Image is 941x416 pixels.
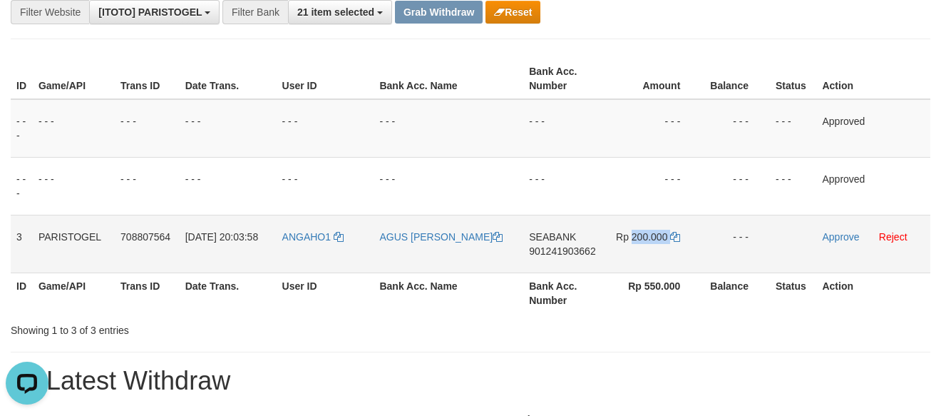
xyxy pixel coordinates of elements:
td: - - - [115,99,180,158]
button: Open LiveChat chat widget [6,6,48,49]
td: - - - [115,157,180,215]
a: Reject [879,231,907,243]
td: - - - [277,157,374,215]
th: ID [11,273,33,313]
td: - - - [277,99,374,158]
td: - - - [701,157,770,215]
th: Amount [606,59,702,99]
th: Rp 550.000 [606,273,702,313]
td: Approved [816,157,930,215]
span: 21 item selected [297,6,374,18]
span: SEABANK [529,231,576,243]
td: Approved [816,99,930,158]
td: - - - [523,157,606,215]
button: Reset [485,1,540,24]
th: Action [816,273,930,313]
button: Grab Withdraw [395,1,483,24]
span: [ITOTO] PARISTOGEL [98,6,202,18]
span: 708807564 [120,231,170,243]
td: 3 [11,215,33,273]
td: - - - [606,99,702,158]
th: Bank Acc. Number [523,273,606,313]
th: Status [770,273,816,313]
th: Game/API [33,59,115,99]
div: Showing 1 to 3 of 3 entries [11,318,381,338]
td: - - - [770,99,816,158]
th: Game/API [33,273,115,313]
td: - - - [374,157,523,215]
td: - - - [33,157,115,215]
th: User ID [277,273,374,313]
td: - - - [701,215,770,273]
a: AGUS [PERSON_NAME] [379,231,503,243]
td: - - - [523,99,606,158]
th: Bank Acc. Name [374,273,523,313]
th: Trans ID [115,273,180,313]
span: Rp 200.000 [616,231,667,243]
th: Trans ID [115,59,180,99]
span: [DATE] 20:03:58 [185,231,258,243]
span: Copy 901241903662 to clipboard [529,245,595,257]
a: Copy 200000 to clipboard [670,231,680,243]
th: ID [11,59,33,99]
td: - - - [33,99,115,158]
td: - - - [180,99,277,158]
td: - - - [11,99,33,158]
th: User ID [277,59,374,99]
th: Bank Acc. Name [374,59,523,99]
th: Balance [701,59,770,99]
td: PARISTOGEL [33,215,115,273]
td: - - - [770,157,816,215]
th: Action [816,59,930,99]
td: - - - [180,157,277,215]
th: Status [770,59,816,99]
a: Approve [822,231,859,243]
h1: 15 Latest Withdraw [11,367,930,395]
td: - - - [606,157,702,215]
th: Date Trans. [180,273,277,313]
th: Balance [701,273,770,313]
td: - - - [374,99,523,158]
td: - - - [11,157,33,215]
span: ANGAHO1 [282,231,331,243]
th: Date Trans. [180,59,277,99]
td: - - - [701,99,770,158]
th: Bank Acc. Number [523,59,606,99]
a: ANGAHO1 [282,231,344,243]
